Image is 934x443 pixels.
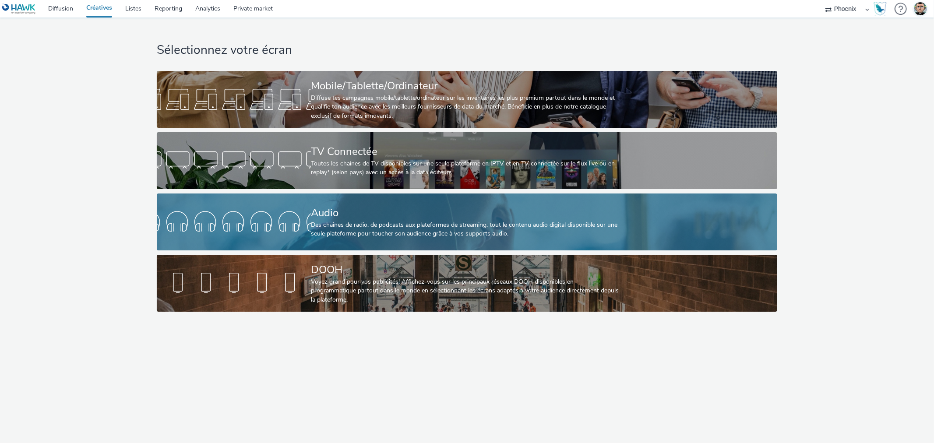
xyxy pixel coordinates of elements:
div: DOOH [311,262,620,278]
div: Des chaînes de radio, de podcasts aux plateformes de streaming: tout le contenu audio digital dis... [311,221,620,239]
div: Mobile/Tablette/Ordinateur [311,78,620,94]
a: TV ConnectéeToutes les chaines de TV disponibles sur une seule plateforme en IPTV et en TV connec... [157,132,777,189]
img: undefined Logo [2,4,36,14]
div: Diffuse tes campagnes mobile/tablette/ordinateur sur les inventaires les plus premium partout dan... [311,94,620,120]
a: DOOHVoyez grand pour vos publicités! Affichez-vous sur les principaux réseaux DOOH disponibles en... [157,255,777,312]
img: Thibaut CAVET [914,2,927,15]
h1: Sélectionnez votre écran [157,42,777,59]
div: TV Connectée [311,144,620,159]
a: Mobile/Tablette/OrdinateurDiffuse tes campagnes mobile/tablette/ordinateur sur les inventaires le... [157,71,777,128]
div: Voyez grand pour vos publicités! Affichez-vous sur les principaux réseaux DOOH disponibles en pro... [311,278,620,304]
div: Toutes les chaines de TV disponibles sur une seule plateforme en IPTV et en TV connectée sur le f... [311,159,620,177]
a: Hawk Academy [874,2,890,16]
a: AudioDes chaînes de radio, de podcasts aux plateformes de streaming: tout le contenu audio digita... [157,193,777,250]
div: Audio [311,205,620,221]
img: Hawk Academy [874,2,887,16]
